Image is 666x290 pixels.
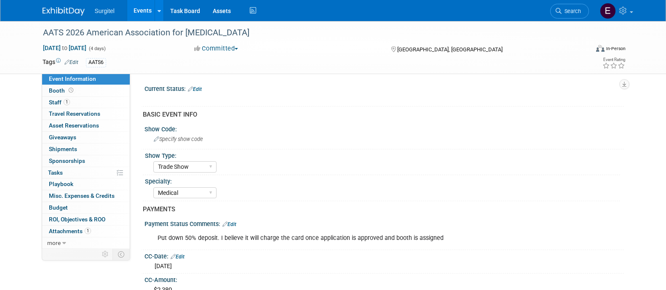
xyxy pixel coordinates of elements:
[562,8,581,14] span: Search
[42,226,130,237] a: Attachments1
[64,59,78,65] a: Edit
[42,178,130,190] a: Playbook
[47,239,61,246] span: more
[49,134,76,141] span: Giveaways
[155,263,172,269] span: [DATE]
[42,132,130,143] a: Giveaways
[606,45,626,52] div: In-Person
[48,169,63,176] span: Tasks
[49,122,99,129] span: Asset Reservations
[49,99,70,106] span: Staff
[49,228,91,234] span: Attachments
[602,58,625,62] div: Event Rating
[88,46,106,51] span: (4 days)
[98,249,113,260] td: Personalize Event Tab Strip
[42,167,130,178] a: Tasks
[42,237,130,249] a: more
[112,249,130,260] td: Toggle Event Tabs
[397,46,503,53] span: [GEOGRAPHIC_DATA], [GEOGRAPHIC_DATA]
[49,204,68,211] span: Budget
[43,58,78,67] td: Tags
[188,86,202,92] a: Edit
[143,110,618,119] div: BASIC EVENT INFO
[49,87,75,94] span: Booth
[143,205,618,214] div: PAYMENTS
[42,108,130,120] a: Travel Reservations
[191,44,241,53] button: Committed
[222,221,236,227] a: Edit
[49,75,96,82] span: Event Information
[42,214,130,225] a: ROI, Objectives & ROO
[85,228,91,234] span: 1
[42,85,130,96] a: Booth
[42,155,130,167] a: Sponsorships
[152,230,531,247] div: Put down 50% deposit. I believe it will charge the card once application is approved and booth is...
[67,87,75,93] span: Booth not reserved yet
[42,120,130,131] a: Asset Reservations
[49,110,100,117] span: Travel Reservations
[40,25,576,40] div: AATS 2026 American Association for [MEDICAL_DATA]
[49,192,115,199] span: Misc. Expenses & Credits
[61,45,69,51] span: to
[539,44,626,56] div: Event Format
[171,254,185,260] a: Edit
[42,97,130,108] a: Staff1
[42,73,130,85] a: Event Information
[154,136,203,142] span: Specify show code
[64,99,70,105] span: 1
[144,218,624,229] div: Payment Status Comments:
[145,149,620,160] div: Show Type:
[42,190,130,202] a: Misc. Expenses & Credits
[145,175,620,186] div: Specialty:
[596,45,604,52] img: Format-Inperson.png
[95,8,115,14] span: Surgitel
[43,44,87,52] span: [DATE] [DATE]
[42,202,130,213] a: Budget
[144,274,624,284] div: CC-Amount:
[144,123,624,133] div: Show Code:
[49,181,73,187] span: Playbook
[49,157,85,164] span: Sponsorships
[550,4,589,19] a: Search
[144,250,624,261] div: CC-Date:
[600,3,616,19] img: Event Coordinator
[49,146,77,152] span: Shipments
[144,82,624,93] div: Current Status:
[86,58,106,67] div: AATS6
[42,144,130,155] a: Shipments
[49,216,105,223] span: ROI, Objectives & ROO
[43,7,85,16] img: ExhibitDay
